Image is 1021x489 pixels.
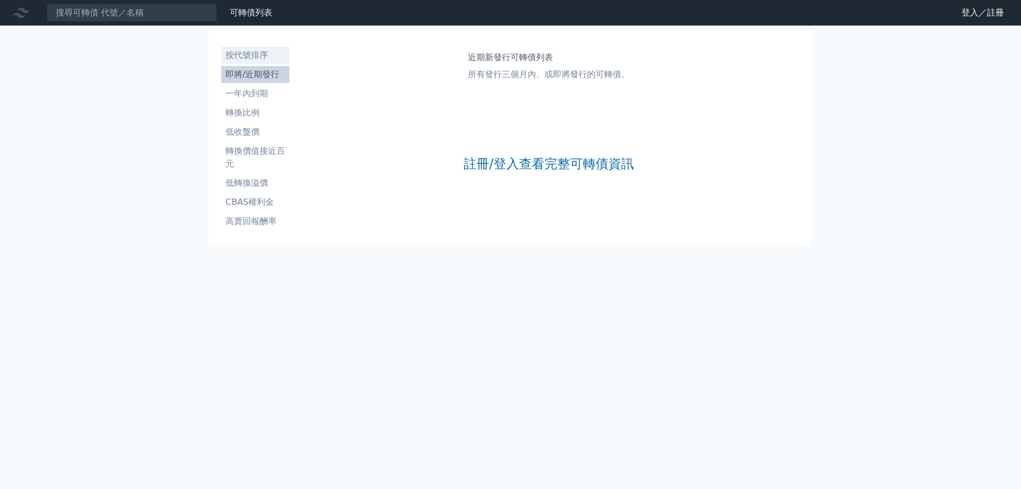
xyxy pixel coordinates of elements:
[221,175,289,192] a: 低轉換溢價
[468,68,630,81] p: 所有發行三個月內、或即將發行的可轉債。
[221,85,289,102] a: 一年內到期
[47,4,217,22] input: 搜尋可轉債 代號／名稱
[221,106,289,119] li: 轉換比例
[221,123,289,140] a: 低收盤價
[221,47,289,64] a: 按代號排序
[230,7,272,18] a: 可轉債列表
[221,68,289,81] li: 即將/近期發行
[464,155,634,172] a: 註冊/登入查看完整可轉債資訊
[221,194,289,211] a: CBAS權利金
[221,104,289,121] a: 轉換比例
[221,145,289,170] li: 轉換價值接近百元
[953,4,1012,21] a: 登入／註冊
[221,213,289,230] a: 高賣回報酬率
[221,87,289,100] li: 一年內到期
[221,196,289,209] li: CBAS權利金
[221,143,289,172] a: 轉換價值接近百元
[221,126,289,138] li: 低收盤價
[221,66,289,83] a: 即將/近期發行
[221,177,289,189] li: 低轉換溢價
[221,49,289,62] li: 按代號排序
[468,51,630,64] h1: 近期新發行可轉債列表
[221,215,289,228] li: 高賣回報酬率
